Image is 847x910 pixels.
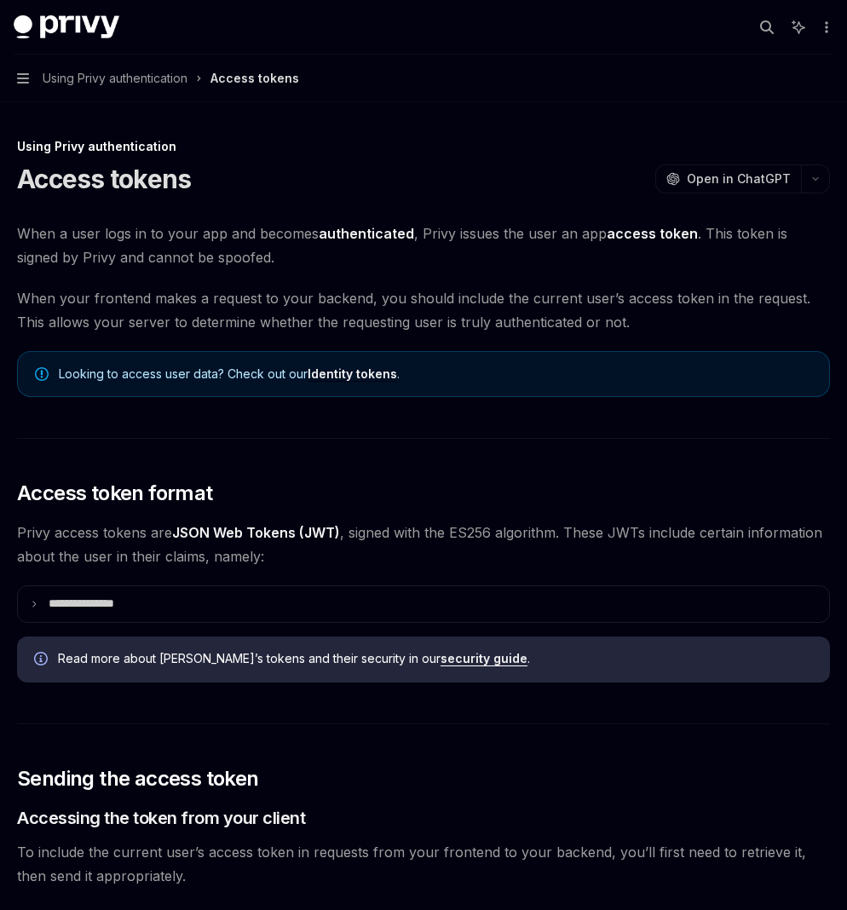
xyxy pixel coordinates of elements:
img: dark logo [14,15,119,39]
span: Privy access tokens are , signed with the ES256 algorithm. These JWTs include certain information... [17,521,830,568]
span: Open in ChatGPT [687,170,791,187]
span: To include the current user’s access token in requests from your frontend to your backend, you’ll... [17,840,830,888]
div: Access tokens [210,68,299,89]
a: security guide [441,651,527,666]
span: Access token format [17,480,213,507]
button: More actions [816,15,833,39]
span: When your frontend makes a request to your backend, you should include the current user’s access ... [17,286,830,334]
strong: authenticated [319,225,414,242]
span: Looking to access user data? Check out our . [59,366,812,383]
span: Sending the access token [17,765,259,792]
button: Open in ChatGPT [655,164,801,193]
a: JSON Web Tokens (JWT) [172,524,340,542]
span: Accessing the token from your client [17,806,305,830]
span: When a user logs in to your app and becomes , Privy issues the user an app . This token is signed... [17,222,830,269]
h1: Access tokens [17,164,191,194]
strong: access token [607,225,698,242]
span: Using Privy authentication [43,68,187,89]
div: Using Privy authentication [17,138,830,155]
svg: Note [35,367,49,381]
svg: Info [34,652,51,669]
span: Read more about [PERSON_NAME]’s tokens and their security in our . [58,650,813,667]
a: Identity tokens [308,366,397,382]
